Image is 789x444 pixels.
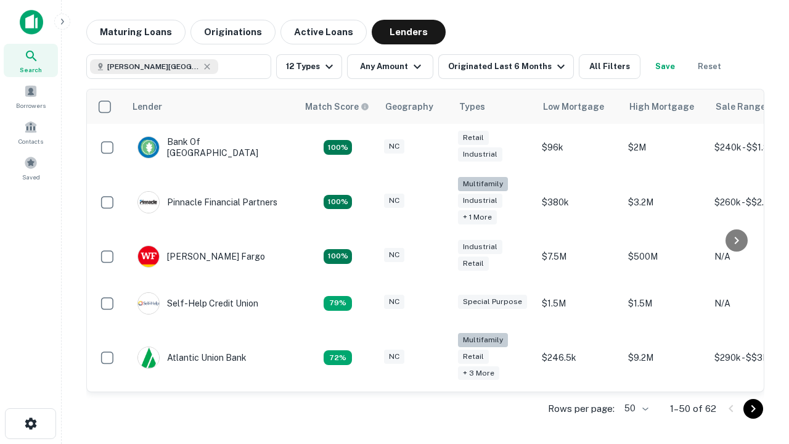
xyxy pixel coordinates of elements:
div: Retail [458,257,489,271]
img: picture [138,192,159,213]
img: picture [138,246,159,267]
button: 12 Types [276,54,342,79]
span: Borrowers [16,101,46,110]
td: $7.5M [536,233,622,280]
span: Contacts [18,136,43,146]
img: picture [138,137,159,158]
div: Matching Properties: 14, hasApolloMatch: undefined [324,140,352,155]
div: NC [384,194,404,208]
div: NC [384,295,404,309]
img: capitalize-icon.png [20,10,43,35]
div: [PERSON_NAME] Fargo [137,245,265,268]
a: Saved [4,151,58,184]
button: Maturing Loans [86,20,186,44]
div: Atlantic Union Bank [137,347,247,369]
div: Multifamily [458,177,508,191]
th: Types [452,89,536,124]
td: $1.5M [536,280,622,327]
div: Industrial [458,194,502,208]
span: Search [20,65,42,75]
span: [PERSON_NAME][GEOGRAPHIC_DATA], [GEOGRAPHIC_DATA] [107,61,200,72]
div: Matching Properties: 11, hasApolloMatch: undefined [324,296,352,311]
div: Sale Range [716,99,766,114]
a: Borrowers [4,80,58,113]
img: picture [138,293,159,314]
div: High Mortgage [629,99,694,114]
button: All Filters [579,54,640,79]
button: Originated Last 6 Months [438,54,574,79]
div: + 1 more [458,210,497,224]
a: Contacts [4,115,58,149]
div: Low Mortgage [543,99,604,114]
p: 1–50 of 62 [670,401,716,416]
div: Geography [385,99,433,114]
th: Capitalize uses an advanced AI algorithm to match your search with the best lender. The match sco... [298,89,378,124]
button: Save your search to get updates of matches that match your search criteria. [645,54,685,79]
th: Low Mortgage [536,89,622,124]
button: Reset [690,54,729,79]
p: Rows per page: [548,401,615,416]
div: Industrial [458,240,502,254]
div: NC [384,350,404,364]
div: Industrial [458,147,502,162]
td: $246.5k [536,327,622,389]
div: Special Purpose [458,295,527,309]
div: Retail [458,350,489,364]
div: + 3 more [458,366,499,380]
td: $1.5M [622,280,708,327]
div: Retail [458,131,489,145]
span: Saved [22,172,40,182]
div: Pinnacle Financial Partners [137,191,277,213]
td: $3.2M [622,171,708,233]
div: Bank Of [GEOGRAPHIC_DATA] [137,136,285,158]
td: $9.2M [622,327,708,389]
div: Matching Properties: 25, hasApolloMatch: undefined [324,195,352,210]
div: NC [384,248,404,262]
div: Self-help Credit Union [137,292,258,314]
button: Active Loans [280,20,367,44]
div: Types [459,99,485,114]
iframe: Chat Widget [727,306,789,365]
div: Originated Last 6 Months [448,59,568,74]
div: Matching Properties: 10, hasApolloMatch: undefined [324,350,352,365]
th: Lender [125,89,298,124]
td: $2M [622,124,708,171]
div: Matching Properties: 14, hasApolloMatch: undefined [324,249,352,264]
button: Any Amount [347,54,433,79]
td: $96k [536,124,622,171]
div: Lender [133,99,162,114]
th: Geography [378,89,452,124]
button: Originations [190,20,276,44]
img: picture [138,347,159,368]
div: Capitalize uses an advanced AI algorithm to match your search with the best lender. The match sco... [305,100,369,113]
h6: Match Score [305,100,367,113]
div: NC [384,139,404,154]
th: High Mortgage [622,89,708,124]
td: $380k [536,171,622,233]
div: Multifamily [458,333,508,347]
button: Lenders [372,20,446,44]
div: 50 [619,400,650,417]
td: $500M [622,233,708,280]
button: Go to next page [743,399,763,419]
a: Search [4,44,58,77]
